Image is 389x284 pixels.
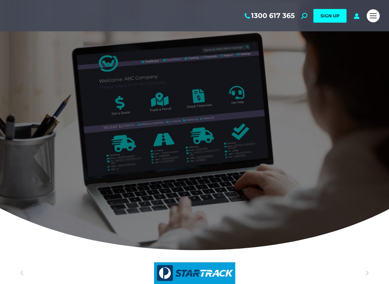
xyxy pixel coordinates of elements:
a: SIGN UP [313,9,347,23]
a: Mobile menu icon [367,9,380,22]
span: SIGN UP [320,13,339,19]
div: Slides [28,262,361,284]
a: startrack australia logo [28,262,361,284]
a: 1300 617 365 [243,12,295,20]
